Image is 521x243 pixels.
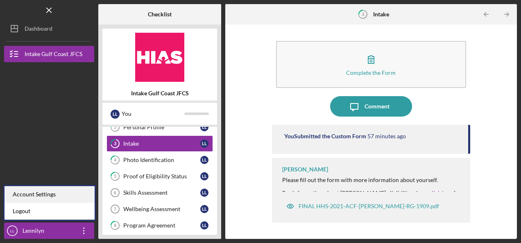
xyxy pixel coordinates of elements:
div: Personal Profile [123,124,200,130]
div: Wellbeing Assessment [123,206,200,212]
div: Program Agreement [123,222,200,229]
b: Intake [373,11,389,18]
div: Skills Assessment [123,189,200,196]
button: Intake Gulf Coast JFCS [4,46,94,62]
div: L L [200,123,208,131]
tspan: 4 [114,157,117,163]
div: Complete the Form [346,70,396,76]
a: click here [429,189,453,196]
div: Intake [123,140,200,147]
time: 2025-09-17 18:16 [367,133,406,139]
img: Product logo [102,33,217,82]
tspan: 3 [362,11,364,17]
div: Account Settings [5,186,95,203]
b: Checklist [148,11,172,18]
a: Logout [5,203,95,220]
a: 3IntakeLL [106,135,213,152]
div: Photo Identification [123,157,200,163]
div: Dashboard [25,20,52,39]
tspan: 2 [114,125,116,130]
text: LL [10,229,15,233]
div: L L [200,156,208,164]
a: 6Skills AssessmentLL [106,184,213,201]
div: FINAL HHS-2021-ACF-[PERSON_NAME]-RG-1909.pdf [299,203,439,209]
div: L L [200,205,208,213]
tspan: 5 [114,174,116,179]
a: 8Program AgreementLL [106,217,213,234]
a: 5Proof of Eligibility StatusLL [106,168,213,184]
a: 7Wellbeing AssessmentLL [106,201,213,217]
div: L L [200,221,208,229]
tspan: 3 [114,141,116,146]
div: You [122,107,184,121]
div: L L [111,110,120,119]
button: LLLennilyn [PERSON_NAME] [PERSON_NAME] [4,223,94,239]
div: L L [200,189,208,197]
button: Comment [330,96,412,117]
tspan: 8 [114,223,116,228]
tspan: 7 [114,207,116,211]
a: 2Personal ProfileLL [106,119,213,135]
tspan: 6 [114,190,116,195]
div: [PERSON_NAME] [282,166,328,173]
div: Comment [365,96,390,117]
div: For information about [PERSON_NAME] eligibility, please for a general documentation guide, for Af... [282,190,462,216]
div: Proof of Eligibility Status [123,173,200,180]
div: L L [200,139,208,148]
button: Dashboard [4,20,94,37]
button: Complete the Form [276,41,466,88]
a: 4Photo IdentificationLL [106,152,213,168]
div: Please fill out the form with more information about yourself. [282,177,462,183]
div: You Submitted the Custom Form [284,133,366,139]
button: FINAL HHS-2021-ACF-[PERSON_NAME]-RG-1909.pdf [282,198,443,214]
b: Intake Gulf Coast JFCS [131,90,189,97]
div: L L [200,172,208,180]
div: Intake Gulf Coast JFCS [25,46,82,64]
